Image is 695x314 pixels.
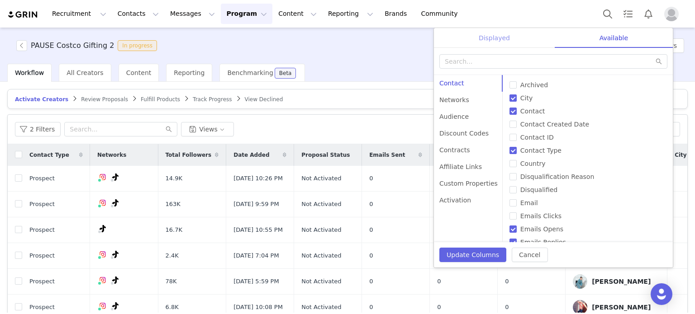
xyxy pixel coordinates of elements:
div: [PERSON_NAME] [592,304,651,311]
button: Messages [165,4,220,24]
div: Audience [434,108,503,125]
span: Networks [97,151,126,159]
span: [DATE] 9:59 PM [233,200,279,209]
span: Not Activated [301,200,341,209]
a: Community [416,4,467,24]
span: All Creators [67,69,103,76]
span: City [517,94,536,102]
span: Country [517,160,549,167]
input: Search... [64,122,177,136]
img: instagram.svg [99,173,106,181]
span: 0 [369,277,373,286]
button: Contacts [112,4,164,24]
span: [DATE] 10:55 PM [233,225,283,234]
button: Reporting [323,4,379,24]
span: Fulfill Products [141,96,180,103]
div: Custom Properties [434,175,503,192]
span: Workflow [15,69,44,76]
span: 0 [437,277,441,286]
span: Not Activated [301,225,341,234]
span: Prospect [29,277,55,286]
button: Views [181,122,234,136]
h3: PAUSE Costco Gifting 2 [31,40,114,51]
span: Track Progress [193,96,232,103]
span: 78K [166,277,177,286]
span: [DATE] 7:04 PM [233,251,279,260]
button: Notifications [638,4,658,24]
span: 6.8K [166,303,179,312]
div: Open Intercom Messenger [651,283,672,305]
button: 2 Filters [15,122,61,136]
button: Update Columns [439,248,506,262]
span: Total Followers [166,151,212,159]
img: grin logo [7,10,39,19]
span: 0 [505,277,509,286]
div: Beta [279,70,292,76]
div: Discount Codes [434,125,503,142]
span: Not Activated [301,277,341,286]
div: Activation [434,192,503,209]
button: Search [598,4,618,24]
span: Contact Type [517,147,565,154]
span: Proposal Status [301,151,350,159]
div: Networks [434,92,503,108]
span: 0 [369,174,373,183]
span: View Declined [245,96,283,103]
span: Prospect [29,251,55,260]
img: instagram.svg [99,199,106,206]
span: Emails Replies [517,239,570,246]
a: Brands [379,4,415,24]
img: 25b5b34c-a06b-4207-9e01-124db377ba20.jpg [573,274,587,289]
span: Date Added [233,151,269,159]
span: Emails Sent [369,151,405,159]
button: Profile [659,7,688,21]
img: placeholder-profile.jpg [664,7,679,21]
span: Benchmarking [227,69,273,76]
span: Content [126,69,152,76]
span: 0 [369,225,373,234]
span: Contact Created Date [517,121,593,128]
span: 0 [369,251,373,260]
a: [PERSON_NAME] [573,274,660,289]
span: Not Activated [301,174,341,183]
span: Email [517,199,542,206]
span: 163K [166,200,181,209]
span: [DATE] 5:59 PM [233,277,279,286]
button: Recruitment [47,4,112,24]
span: Not Activated [301,251,341,260]
span: Contact ID [517,134,557,141]
span: [DATE] 10:08 PM [233,303,283,312]
span: Activate Creators [15,96,68,103]
span: Contact [517,108,548,115]
span: 0 [437,303,441,312]
img: instagram.svg [99,302,106,309]
span: 0 [505,303,509,312]
span: Emails Clicks [517,212,565,220]
span: Not Activated [301,303,341,312]
div: Affiliate Links [434,159,503,175]
button: Cancel [512,248,547,262]
span: [object Object] [16,40,161,51]
div: Contact [434,75,503,92]
span: Prospect [29,225,55,234]
span: 2.4K [166,251,179,260]
span: In progress [118,40,157,51]
img: instagram.svg [99,251,106,258]
span: Prospect [29,303,55,312]
button: Program [221,4,272,24]
span: Emails Opens [517,225,567,233]
div: [PERSON_NAME] [592,278,651,285]
button: Content [273,4,322,24]
span: Review Proposals [81,96,128,103]
span: 0 [369,303,373,312]
span: 14.9K [166,174,182,183]
i: icon: search [166,126,172,132]
span: 16.7K [166,225,182,234]
span: Disqualification Reason [517,173,598,180]
span: Disqualified [517,186,561,193]
span: Reporting [174,69,205,76]
span: 0 [369,200,373,209]
span: City [675,151,686,159]
span: [DATE] 10:26 PM [233,174,283,183]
